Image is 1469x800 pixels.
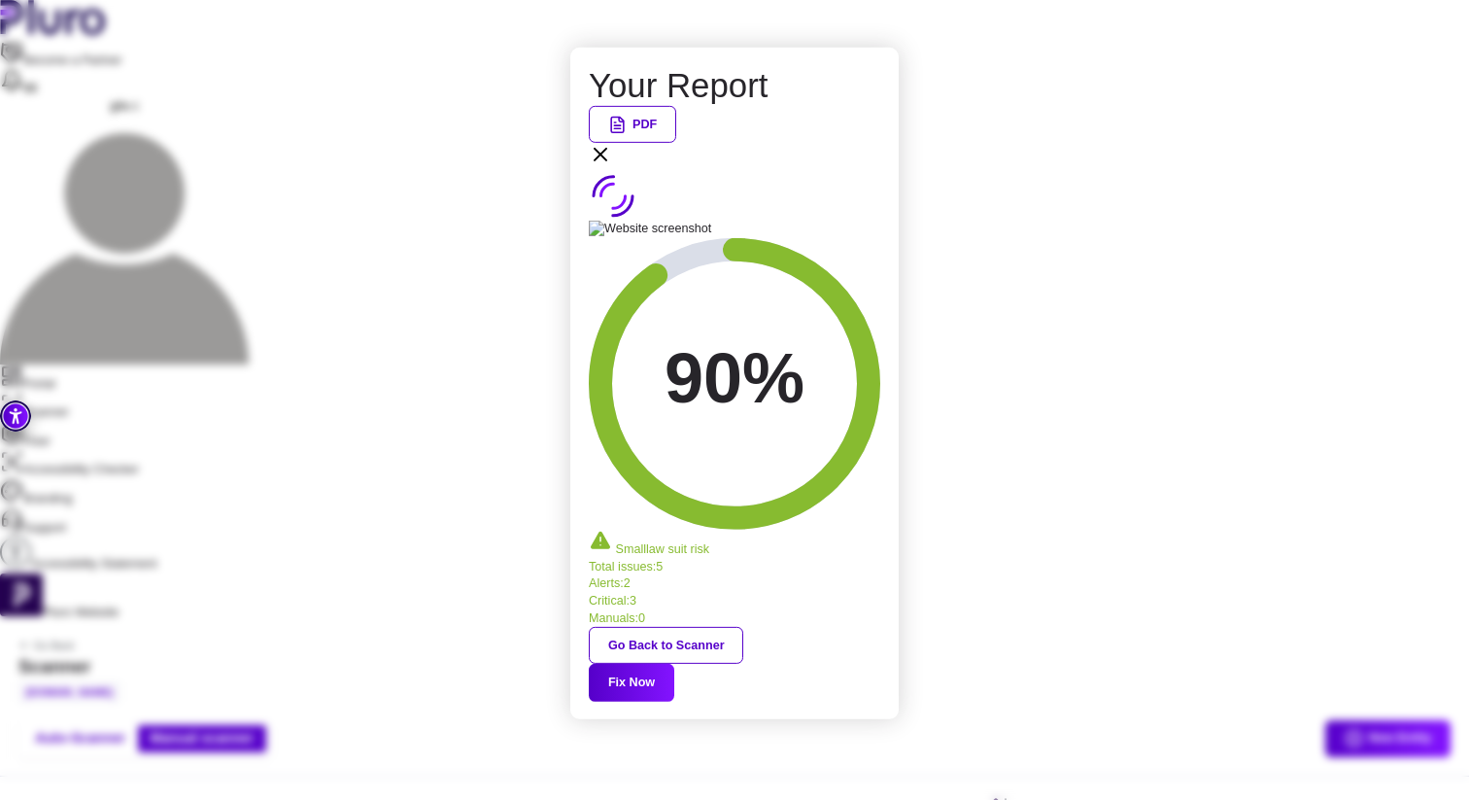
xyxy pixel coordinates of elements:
[624,576,631,590] span: 2
[589,65,880,106] h2: Your Report
[589,627,743,664] button: Go Back to Scanner
[589,221,880,238] img: Website screenshot
[589,664,674,701] button: Fix Now
[630,594,636,608] span: 3
[589,106,676,143] button: PDF
[638,610,645,624] span: 0
[589,172,880,238] a: Website screenshot
[589,559,880,576] li: Total issues :
[589,593,880,610] li: Critical :
[589,575,880,593] li: Alerts :
[589,609,880,627] li: Manuals :
[589,530,880,559] div: Small law suit risk
[665,339,804,417] text: 90%
[656,560,663,574] span: 5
